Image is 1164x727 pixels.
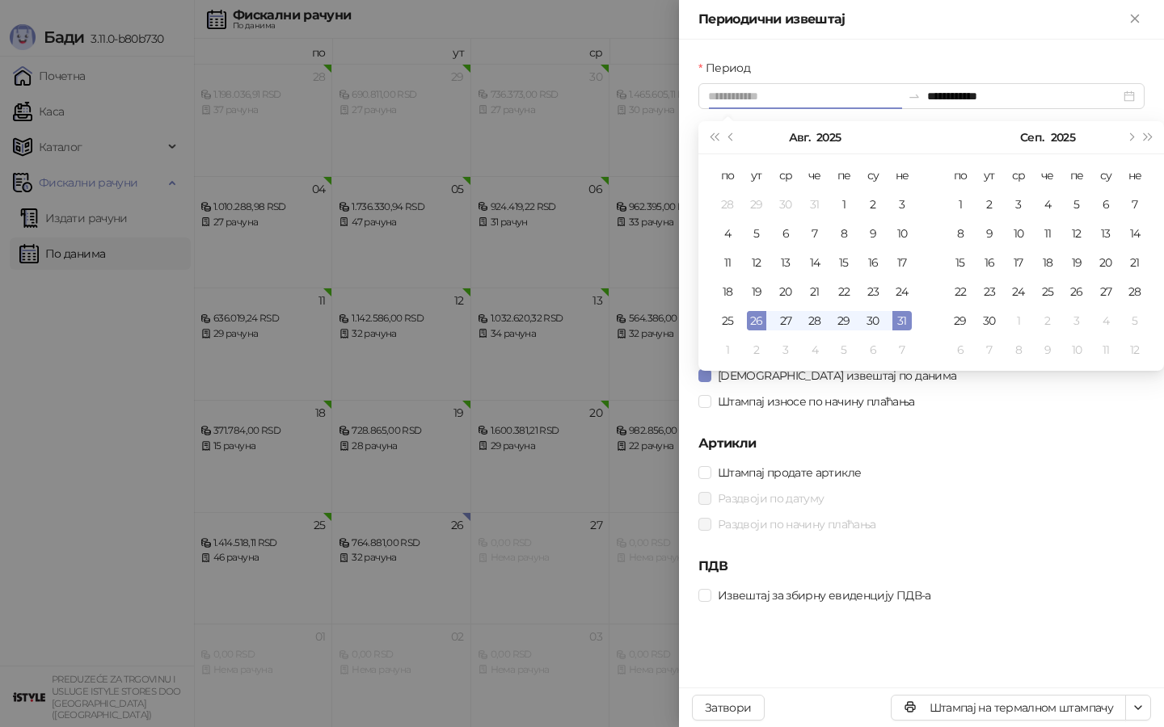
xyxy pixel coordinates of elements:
[1051,121,1075,153] button: Изабери годину
[980,253,999,272] div: 16
[863,195,883,214] div: 2
[711,515,882,533] span: Раздвоји по начину плаћања
[711,464,867,481] span: Штампај продате артикле
[946,248,975,277] td: 2025-09-15
[834,224,854,243] div: 8
[1038,253,1057,272] div: 18
[713,306,742,335] td: 2025-08-25
[1033,335,1062,364] td: 2025-10-09
[1121,121,1139,153] button: Следећи месец (PageDown)
[747,340,766,359] div: 2
[1009,224,1028,243] div: 10
[711,393,921,410] span: Штампај износе по начину плаћања
[1033,248,1062,277] td: 2025-09-18
[951,195,970,214] div: 1
[1125,282,1145,301] div: 28
[858,161,888,190] th: су
[747,253,766,272] div: 12
[776,311,795,330] div: 27
[858,190,888,219] td: 2025-08-02
[708,87,901,105] input: Период
[713,219,742,248] td: 2025-08-04
[1125,311,1145,330] div: 5
[946,190,975,219] td: 2025-09-01
[1067,224,1086,243] div: 12
[698,557,1145,576] h5: ПДВ
[713,277,742,306] td: 2025-08-18
[1125,195,1145,214] div: 7
[975,190,1004,219] td: 2025-09-02
[1120,161,1149,190] th: не
[1062,306,1091,335] td: 2025-10-03
[1062,335,1091,364] td: 2025-10-10
[1004,306,1033,335] td: 2025-10-01
[776,340,795,359] div: 3
[946,161,975,190] th: по
[891,695,1126,721] button: Штампај на термалном штампачу
[975,161,1004,190] th: ут
[800,248,829,277] td: 2025-08-14
[1125,253,1145,272] div: 21
[829,190,858,219] td: 2025-08-01
[888,277,917,306] td: 2025-08-24
[1062,277,1091,306] td: 2025-09-26
[1033,190,1062,219] td: 2025-09-04
[742,190,771,219] td: 2025-07-29
[829,277,858,306] td: 2025-08-22
[776,282,795,301] div: 20
[747,195,766,214] div: 29
[980,224,999,243] div: 9
[975,277,1004,306] td: 2025-09-23
[742,248,771,277] td: 2025-08-12
[1033,277,1062,306] td: 2025-09-25
[834,311,854,330] div: 29
[834,282,854,301] div: 22
[980,282,999,301] div: 23
[1033,161,1062,190] th: че
[834,340,854,359] div: 5
[1009,195,1028,214] div: 3
[1120,335,1149,364] td: 2025-10-12
[742,335,771,364] td: 2025-09-02
[829,248,858,277] td: 2025-08-15
[834,195,854,214] div: 1
[713,190,742,219] td: 2025-07-28
[892,311,912,330] div: 31
[980,311,999,330] div: 30
[1004,277,1033,306] td: 2025-09-24
[1091,190,1120,219] td: 2025-09-06
[776,224,795,243] div: 6
[771,306,800,335] td: 2025-08-27
[713,161,742,190] th: по
[946,219,975,248] td: 2025-09-08
[1004,161,1033,190] th: ср
[975,219,1004,248] td: 2025-09-09
[1120,248,1149,277] td: 2025-09-21
[892,224,912,243] div: 10
[1091,161,1120,190] th: су
[829,219,858,248] td: 2025-08-08
[713,335,742,364] td: 2025-09-01
[858,306,888,335] td: 2025-08-30
[951,340,970,359] div: 6
[1091,306,1120,335] td: 2025-10-04
[1004,190,1033,219] td: 2025-09-03
[1091,335,1120,364] td: 2025-10-11
[816,121,841,153] button: Изабери годину
[951,224,970,243] div: 8
[863,282,883,301] div: 23
[742,161,771,190] th: ут
[892,253,912,272] div: 17
[1125,10,1145,29] button: Close
[908,90,921,103] span: swap-right
[1091,248,1120,277] td: 2025-09-20
[800,161,829,190] th: че
[1067,340,1086,359] div: 10
[718,195,737,214] div: 28
[951,253,970,272] div: 15
[718,224,737,243] div: 4
[771,219,800,248] td: 2025-08-06
[888,248,917,277] td: 2025-08-17
[718,311,737,330] div: 25
[1067,195,1086,214] div: 5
